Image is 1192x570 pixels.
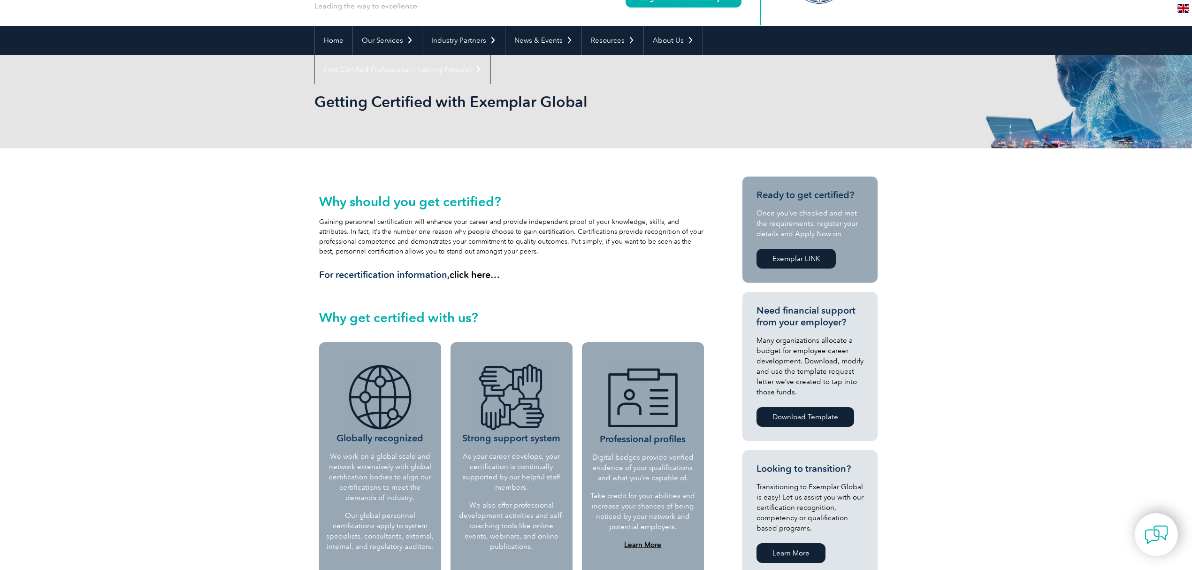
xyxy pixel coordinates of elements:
[326,451,434,503] p: We work on a global scale and network extensively with global certification bodies to align our c...
[756,407,854,427] a: Download Template
[315,26,352,55] a: Home
[756,305,863,328] h3: Need financial support from your employer?
[1145,523,1168,547] img: contact-chat.png
[756,189,863,201] h3: Ready to get certified?
[756,249,836,269] a: Exemplar LINK
[353,26,422,55] a: Our Services
[582,26,643,55] a: Resources
[458,451,565,493] p: As your career develops, your certification is continually supported by our helpful staff members.
[505,26,581,55] a: News & Events
[590,491,696,532] p: Take credit for your abilities and increase your chances of being noticed by your network and pot...
[319,269,704,281] h3: For recertification information,
[756,543,825,563] a: Learn More
[326,510,434,552] p: Our global personnel certifications apply to system specialists, consultants, external, internal,...
[756,335,863,397] p: Many organizations allocate a budget for employee career development. Download, modify and use th...
[314,1,417,11] p: Leading the way to excellence
[590,452,696,483] p: Digital badges provide verified evidence of your qualifications and what you’re capable of.
[319,310,704,325] h2: Why get certified with us?
[590,363,696,445] h3: Professional profiles
[1177,4,1189,13] img: en
[315,55,490,84] a: Find Certified Professional / Training Provider
[458,500,565,552] p: We also offer professional development activities and self-coaching tools like online events, web...
[450,269,500,280] a: click here…
[756,482,863,533] p: Transitioning to Exemplar Global is easy! Let us assist you with our certification recognition, c...
[756,463,863,475] h3: Looking to transition?
[319,194,704,209] h2: Why should you get certified?
[644,26,703,55] a: About Us
[326,362,434,444] h3: Globally recognized
[422,26,505,55] a: Industry Partners
[314,92,675,111] h1: Getting Certified with Exemplar Global
[756,208,863,239] p: Once you’ve checked and met the requirements, register your details and Apply Now on
[624,540,661,549] a: Learn More
[458,362,565,444] h3: Strong support system
[319,194,704,281] div: Gaining personnel certification will enhance your career and provide independent proof of your kn...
